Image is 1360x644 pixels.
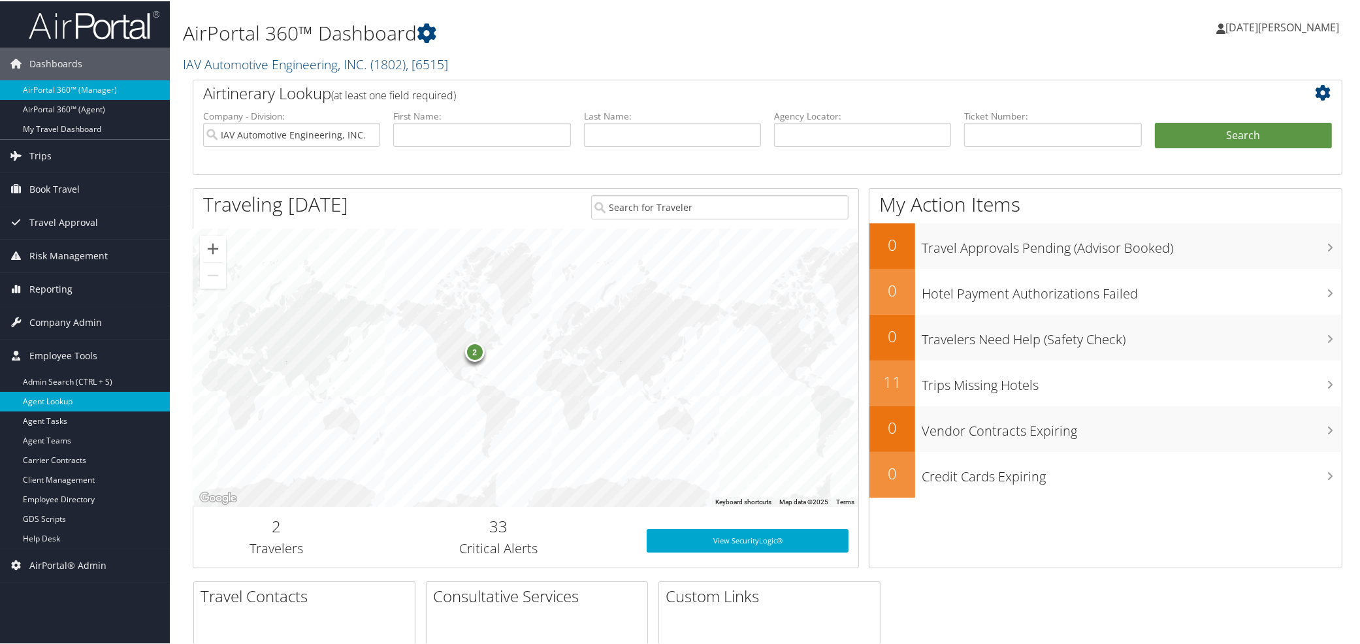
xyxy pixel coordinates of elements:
[203,81,1237,103] h2: Airtinerary Lookup
[922,414,1342,439] h3: Vendor Contracts Expiring
[406,54,448,72] span: , [ 6515 ]
[1225,19,1339,33] span: [DATE][PERSON_NAME]
[29,172,80,204] span: Book Travel
[666,584,880,606] h2: Custom Links
[203,108,380,121] label: Company - Division:
[869,278,915,300] h2: 0
[29,205,98,238] span: Travel Approval
[29,548,106,581] span: AirPortal® Admin
[197,489,240,506] img: Google
[869,359,1342,405] a: 11Trips Missing Hotels
[922,231,1342,256] h3: Travel Approvals Pending (Advisor Booked)
[869,324,915,346] h2: 0
[203,538,350,556] h3: Travelers
[922,460,1342,485] h3: Credit Cards Expiring
[200,261,226,287] button: Zoom out
[370,538,627,556] h3: Critical Alerts
[779,497,828,504] span: Map data ©2025
[29,46,82,79] span: Dashboards
[370,514,627,536] h2: 33
[200,234,226,261] button: Zoom in
[869,405,1342,451] a: 0Vendor Contracts Expiring
[647,528,849,551] a: View SecurityLogic®
[203,514,350,536] h2: 2
[183,18,962,46] h1: AirPortal 360™ Dashboard
[869,268,1342,314] a: 0Hotel Payment Authorizations Failed
[869,370,915,392] h2: 11
[922,277,1342,302] h3: Hotel Payment Authorizations Failed
[29,338,97,371] span: Employee Tools
[591,194,849,218] input: Search for Traveler
[183,54,448,72] a: IAV Automotive Engineering, INC.
[29,305,102,338] span: Company Admin
[203,189,348,217] h1: Traveling [DATE]
[29,8,159,39] img: airportal-logo.png
[201,584,415,606] h2: Travel Contacts
[29,138,52,171] span: Trips
[869,314,1342,359] a: 0Travelers Need Help (Safety Check)
[29,238,108,271] span: Risk Management
[197,489,240,506] a: Open this area in Google Maps (opens a new window)
[869,233,915,255] h2: 0
[465,341,485,361] div: 2
[370,54,406,72] span: ( 1802 )
[922,323,1342,347] h3: Travelers Need Help (Safety Check)
[1216,7,1352,46] a: [DATE][PERSON_NAME]
[715,496,771,506] button: Keyboard shortcuts
[869,189,1342,217] h1: My Action Items
[869,451,1342,496] a: 0Credit Cards Expiring
[29,272,73,304] span: Reporting
[922,368,1342,393] h3: Trips Missing Hotels
[869,222,1342,268] a: 0Travel Approvals Pending (Advisor Booked)
[1155,121,1332,148] button: Search
[869,461,915,483] h2: 0
[869,415,915,438] h2: 0
[433,584,647,606] h2: Consultative Services
[836,497,854,504] a: Terms (opens in new tab)
[393,108,570,121] label: First Name:
[331,87,456,101] span: (at least one field required)
[584,108,761,121] label: Last Name:
[964,108,1141,121] label: Ticket Number:
[774,108,951,121] label: Agency Locator:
